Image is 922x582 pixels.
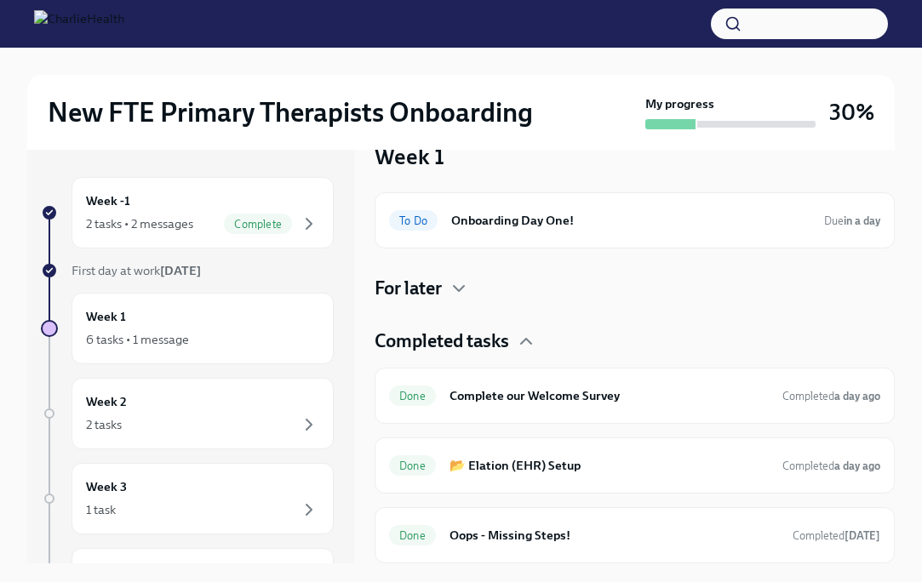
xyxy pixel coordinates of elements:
[793,529,880,542] span: Completed
[844,214,880,227] strong: in a day
[160,263,201,278] strong: [DATE]
[782,458,880,474] span: August 17th, 2025 14:56
[834,390,880,402] strong: a day ago
[782,459,880,472] span: Completed
[224,218,292,231] span: Complete
[375,141,444,172] h3: Week 1
[389,529,436,542] span: Done
[450,386,769,405] h6: Complete our Welcome Survey
[86,191,130,210] h6: Week -1
[41,463,334,534] a: Week 31 task
[451,211,810,230] h6: Onboarding Day One!
[375,276,442,301] h4: For later
[86,562,128,581] h6: Week 4
[34,10,124,37] img: CharlieHealth
[389,214,438,227] span: To Do
[389,382,880,409] a: DoneComplete our Welcome SurveyCompleteda day ago
[782,388,880,404] span: August 17th, 2025 14:51
[86,501,116,518] div: 1 task
[86,215,193,232] div: 2 tasks • 2 messages
[41,262,334,279] a: First day at work[DATE]
[834,459,880,472] strong: a day ago
[829,97,874,128] h3: 30%
[375,328,895,354] div: Completed tasks
[389,452,880,479] a: Done📂 Elation (EHR) SetupCompleteda day ago
[389,207,880,234] a: To DoOnboarding Day One!Duein a day
[389,459,436,472] span: Done
[450,526,779,545] h6: Oops - Missing Steps!
[845,529,880,542] strong: [DATE]
[389,390,436,402] span: Done
[645,95,714,112] strong: My progress
[86,331,189,348] div: 6 tasks • 1 message
[375,328,509,354] h4: Completed tasks
[824,213,880,229] span: August 20th, 2025 07:00
[86,477,127,496] h6: Week 3
[41,293,334,364] a: Week 16 tasks • 1 message
[41,177,334,248] a: Week -12 tasks • 2 messagesComplete
[389,522,880,549] a: DoneOops - Missing Steps!Completed[DATE]
[48,95,533,129] h2: New FTE Primary Therapists Onboarding
[782,390,880,402] span: Completed
[824,214,880,227] span: Due
[86,416,122,433] div: 2 tasks
[793,528,880,544] span: August 18th, 2025 20:34
[86,307,126,326] h6: Week 1
[86,392,127,411] h6: Week 2
[41,378,334,449] a: Week 22 tasks
[450,456,769,475] h6: 📂 Elation (EHR) Setup
[72,263,201,278] span: First day at work
[375,276,895,301] div: For later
